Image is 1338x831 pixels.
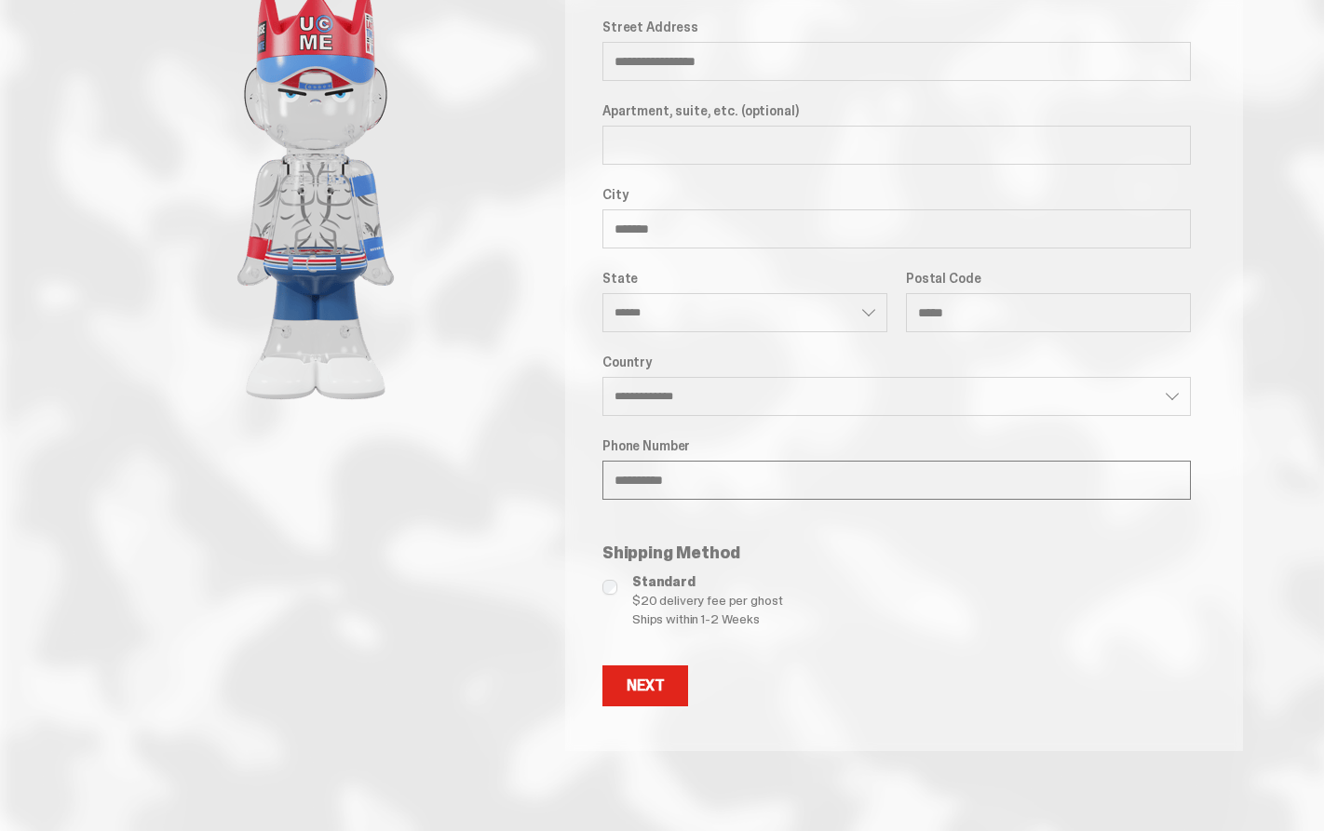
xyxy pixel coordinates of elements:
button: Next [602,665,688,706]
label: Country [602,355,1191,369]
label: Postal Code [906,271,1191,286]
span: Standard [632,572,1191,591]
div: Next [627,678,664,693]
span: $20 delivery fee per ghost [632,591,1191,610]
label: Street Address [602,20,1191,34]
p: Shipping Method [602,544,1191,561]
label: Phone Number [602,438,1191,453]
label: State [602,271,887,286]
label: Apartment, suite, etc. (optional) [602,103,1191,118]
label: City [602,187,1191,202]
span: Ships within 1-2 Weeks [632,610,1191,628]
